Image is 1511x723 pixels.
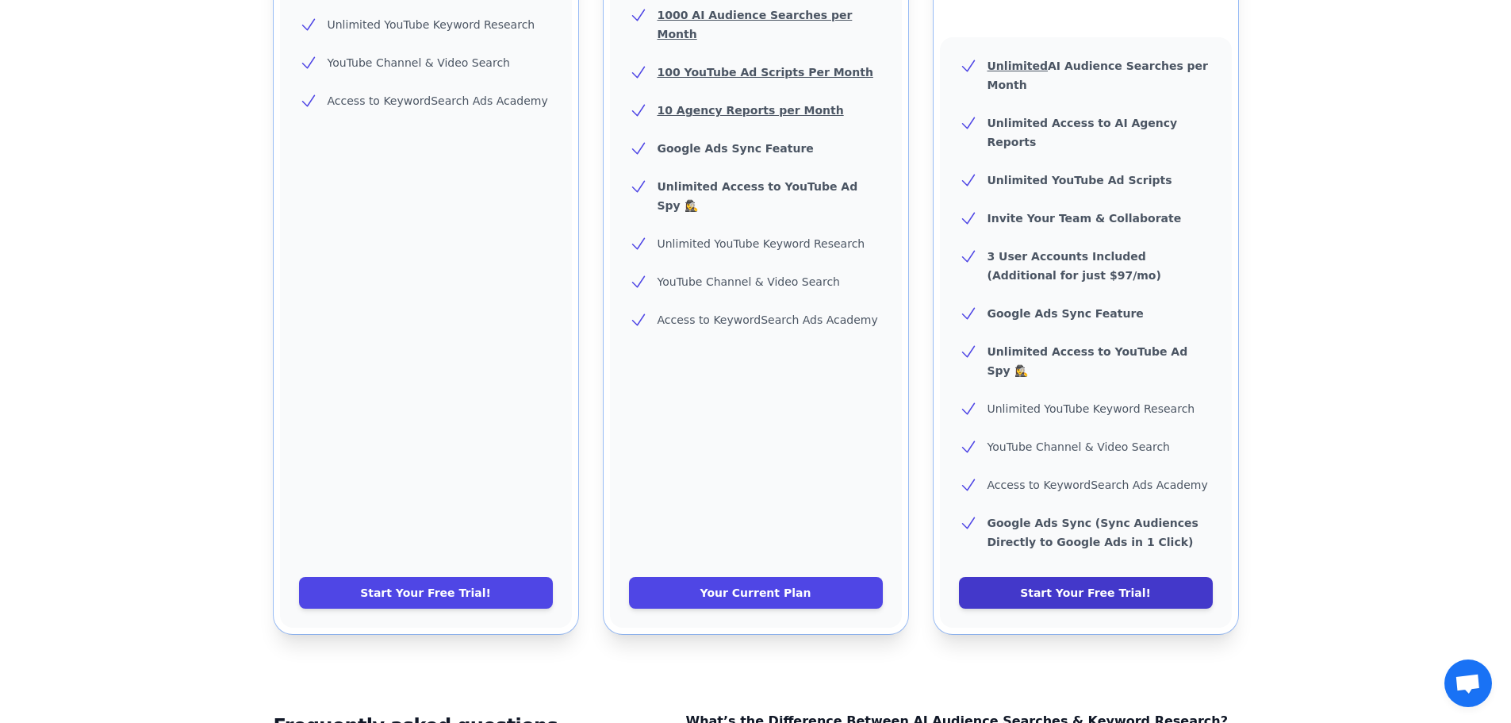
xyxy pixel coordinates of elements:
span: YouTube Channel & Video Search [658,275,840,288]
span: YouTube Channel & Video Search [328,56,510,69]
span: YouTube Channel & Video Search [988,440,1170,453]
b: Google Ads Sync Feature [658,142,814,155]
b: Unlimited Access to YouTube Ad Spy 🕵️‍♀️ [658,180,858,212]
a: Your Current Plan [629,577,883,609]
b: Unlimited Access to AI Agency Reports [988,117,1178,148]
b: AI Audience Searches per Month [988,60,1209,91]
u: 100 YouTube Ad Scripts Per Month [658,66,873,79]
b: Unlimited YouTube Ad Scripts [988,174,1172,187]
a: Start Your Free Trial! [299,577,553,609]
b: Google Ads Sync (Sync Audiences Directly to Google Ads in 1 Click) [988,517,1198,548]
u: 1000 AI Audience Searches per Month [658,9,853,40]
span: Access to KeywordSearch Ads Academy [328,94,548,107]
span: Access to KeywordSearch Ads Academy [658,313,878,326]
span: Unlimited YouTube Keyword Research [328,18,535,31]
u: Unlimited [988,60,1049,72]
a: Open chat [1444,660,1492,707]
span: Access to KeywordSearch Ads Academy [988,479,1208,491]
b: 3 User Accounts Included (Additional for just $97/mo) [988,250,1161,282]
span: Unlimited YouTube Keyword Research [988,402,1195,415]
b: Google Ads Sync Feature [988,307,1144,320]
u: 10 Agency Reports per Month [658,104,844,117]
b: Invite Your Team & Collaborate [988,212,1182,225]
b: Unlimited Access to YouTube Ad Spy 🕵️‍♀️ [988,345,1188,377]
span: Unlimited YouTube Keyword Research [658,237,865,250]
a: Start Your Free Trial! [959,577,1213,609]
